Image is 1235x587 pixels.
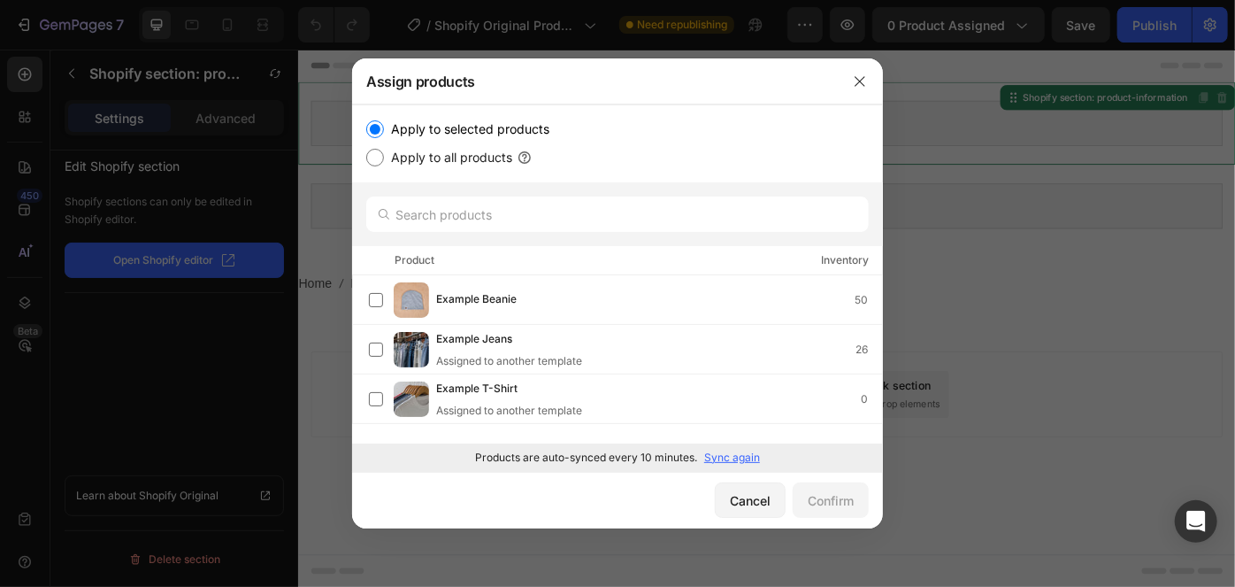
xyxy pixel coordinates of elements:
[395,251,434,269] div: Product
[808,491,854,510] div: Confirm
[332,393,453,409] span: inspired by CRO experts
[446,73,643,94] span: Shopify section: product-information
[704,450,760,466] p: Sync again
[394,332,429,367] img: product-img
[855,291,882,309] div: 50
[793,483,869,518] button: Confirm
[475,450,697,466] p: Products are auto-synced every 10 minutes.
[352,58,837,104] div: Assign products
[394,382,429,417] img: product-img
[817,46,1011,62] div: Shopify section: product-information
[384,147,512,168] label: Apply to all products
[59,252,160,278] span: Example T-Shirt
[341,371,448,390] div: Choose templates
[394,282,429,318] img: product-img
[730,491,771,510] div: Cancel
[436,380,518,399] span: Example T-Shirt
[861,390,882,408] div: 0
[436,403,582,419] div: Assigned to another template
[436,330,512,350] span: Example Jeans
[609,371,717,390] div: Add blank section
[489,332,573,351] span: Add section
[352,104,883,471] div: />
[427,166,662,188] span: Shopify section: product-recommendations
[366,197,869,232] input: Search products
[436,290,517,310] span: Example Beanie
[384,119,549,140] label: Apply to selected products
[595,393,727,409] span: then drag & drop elements
[855,341,882,359] div: 26
[821,251,869,269] div: Inventory
[477,393,571,409] span: from URL or image
[1175,500,1217,543] div: Open Intercom Messenger
[715,483,786,518] button: Cancel
[479,371,572,390] div: Generate layout
[436,353,582,369] div: Assigned to another template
